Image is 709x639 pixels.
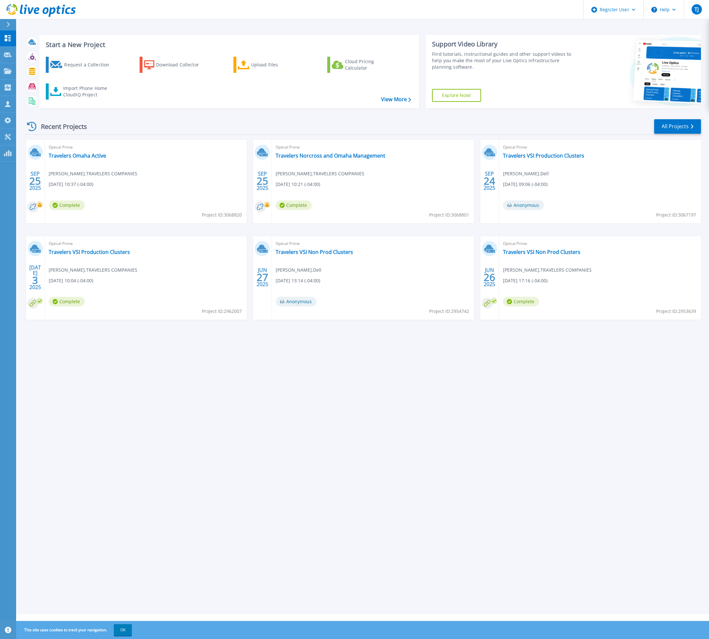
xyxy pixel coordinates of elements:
span: [PERSON_NAME] , TRAVELERS COMPANIES [49,170,137,177]
span: Complete [276,200,312,210]
div: JUN 2025 [256,266,269,289]
span: Anonymous [503,200,544,210]
span: Project ID: 2954742 [429,308,469,315]
div: [DATE] 2025 [29,266,41,289]
div: Upload Files [251,58,303,71]
a: Travelers VSI Non Prod Clusters [276,249,353,255]
div: Import Phone Home CloudIQ Project [63,85,113,98]
span: Project ID: 2962007 [202,308,242,315]
div: SEP 2025 [256,169,269,193]
span: [DATE] 09:06 (-04:00) [503,181,547,188]
span: Optical Prime [276,240,470,247]
div: SEP 2025 [29,169,41,193]
span: Complete [503,297,539,306]
span: [DATE] 10:04 (-04:00) [49,277,93,284]
span: 26 [484,275,495,280]
a: Travelers Omaha Active [49,152,106,159]
span: Optical Prime [276,144,470,151]
div: SEP 2025 [483,169,496,193]
a: Request a Collection [46,57,118,73]
span: [PERSON_NAME] , Dell [503,170,549,177]
a: Explore Now! [432,89,481,102]
span: [DATE] 10:21 (-04:00) [276,181,320,188]
span: Anonymous [276,297,317,306]
a: Download Collector [140,57,212,73]
a: Travelers VSI Non Prod Clusters [503,249,580,255]
div: Support Video Library [432,40,573,48]
button: OK [114,624,132,636]
span: [DATE] 17:16 (-04:00) [503,277,547,284]
span: [PERSON_NAME] , Dell [276,266,321,274]
a: Travelers Norcross and Omaha Management [276,152,385,159]
span: Optical Prime [49,144,243,151]
div: Recent Projects [25,119,96,134]
span: Complete [49,200,85,210]
div: Cloud Pricing Calculator [345,58,397,71]
span: 25 [29,178,41,184]
span: Project ID: 2953639 [656,308,696,315]
div: Find tutorials, instructional guides and other support videos to help you make the most of your L... [432,51,573,70]
span: Project ID: 3067197 [656,211,696,218]
div: Download Collector [156,58,208,71]
a: View More [381,96,411,102]
span: Complete [49,297,85,306]
h3: Start a New Project [46,41,411,48]
span: Optical Prime [503,144,697,151]
a: All Projects [654,119,701,134]
span: This site uses cookies to track your navigation. [18,624,132,636]
span: 3 [32,277,38,283]
span: [DATE] 10:37 (-04:00) [49,181,93,188]
span: [PERSON_NAME] , TRAVELERS COMPANIES [49,266,137,274]
span: 27 [257,275,268,280]
span: Project ID: 3068801 [429,211,469,218]
span: Optical Prime [503,240,697,247]
span: [PERSON_NAME] , TRAVELERS COMPANIES [276,170,364,177]
a: Upload Files [233,57,305,73]
a: Cloud Pricing Calculator [327,57,399,73]
a: Travelers VSI Production Clusters [503,152,584,159]
div: Request a Collection [64,58,116,71]
span: Project ID: 3068820 [202,211,242,218]
span: TJ [694,7,699,12]
a: Travelers VSI Production Clusters [49,249,130,255]
span: [DATE] 13:14 (-04:00) [276,277,320,284]
div: JUN 2025 [483,266,496,289]
span: Optical Prime [49,240,243,247]
span: [PERSON_NAME] , TRAVELERS COMPANIES [503,266,592,274]
span: 25 [257,178,268,184]
span: 24 [484,178,495,184]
